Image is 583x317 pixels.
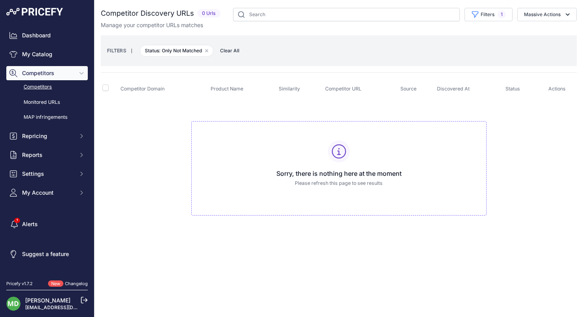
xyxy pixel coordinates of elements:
[6,80,88,94] a: Competitors
[198,180,480,187] p: Please refresh this page to see results
[6,111,88,124] a: MAP infringements
[65,281,88,286] a: Changelog
[6,148,88,162] button: Reports
[6,28,88,271] nav: Sidebar
[22,170,74,178] span: Settings
[25,297,70,304] a: [PERSON_NAME]
[498,11,506,18] span: 1
[233,8,460,21] input: Search
[465,8,513,21] button: Filters1
[22,69,74,77] span: Competitors
[48,280,63,287] span: New
[198,169,480,178] h3: Sorry, there is nothing here at the moment
[101,8,194,19] h2: Competitor Discovery URLs
[6,280,33,287] div: Pricefy v1.7.2
[22,132,74,140] span: Repricing
[6,217,88,231] a: Alerts
[216,47,243,55] button: Clear All
[107,48,126,53] small: FILTERS
[22,189,74,197] span: My Account
[517,8,577,21] button: Massive Actions
[6,167,88,181] button: Settings
[400,86,416,92] span: Source
[279,86,300,92] span: Similarity
[505,86,520,92] span: Status
[6,66,88,80] button: Competitors
[548,86,566,92] span: Actions
[325,86,361,92] span: Competitor URL
[101,21,203,29] p: Manage your competitor URLs matches
[126,48,137,53] small: |
[22,151,74,159] span: Reports
[6,47,88,61] a: My Catalog
[6,247,88,261] a: Suggest a feature
[140,45,213,57] span: Status: Only Not Matched
[437,86,470,92] span: Discovered At
[25,304,107,310] a: [EMAIL_ADDRESS][DOMAIN_NAME]
[120,86,165,92] span: Competitor Domain
[6,8,63,16] img: Pricefy Logo
[211,86,243,92] span: Product Name
[197,9,220,18] span: 0 Urls
[6,96,88,109] a: Monitored URLs
[6,129,88,143] button: Repricing
[6,186,88,200] button: My Account
[6,28,88,42] a: Dashboard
